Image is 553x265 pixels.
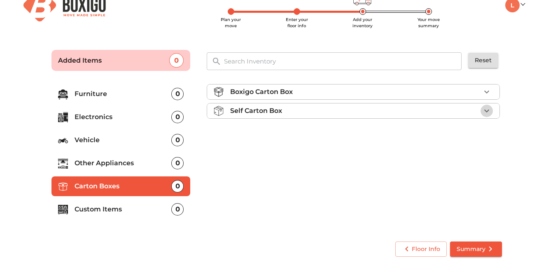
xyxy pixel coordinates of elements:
img: boxigo_carton_box [214,87,224,97]
p: Furniture [75,89,172,99]
button: Floor Info [395,242,447,257]
p: Vehicle [75,135,172,145]
img: self_carton_box [214,106,224,116]
p: Other Appliances [75,158,172,168]
p: Boxigo Carton Box [230,87,293,97]
span: Floor Info [402,244,440,254]
span: Summary [457,244,495,254]
input: Search Inventory [219,52,467,70]
div: 0 [171,157,184,169]
p: Carton Boxes [75,181,172,191]
span: Add your inventory [352,17,373,28]
span: Reset [475,55,492,66]
p: Added Items [58,56,170,66]
div: 0 [171,134,184,146]
p: Electronics [75,112,172,122]
div: 0 [171,111,184,123]
div: 0 [169,53,184,68]
span: Plan your move [221,17,241,28]
div: 0 [171,203,184,216]
div: 0 [171,180,184,192]
p: Self Carton Box [230,106,282,116]
p: Custom Items [75,204,172,214]
span: Enter your floor info [286,17,308,28]
div: 0 [171,88,184,100]
span: Your move summary [418,17,440,28]
button: Reset [468,53,498,68]
button: Summary [450,242,502,257]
